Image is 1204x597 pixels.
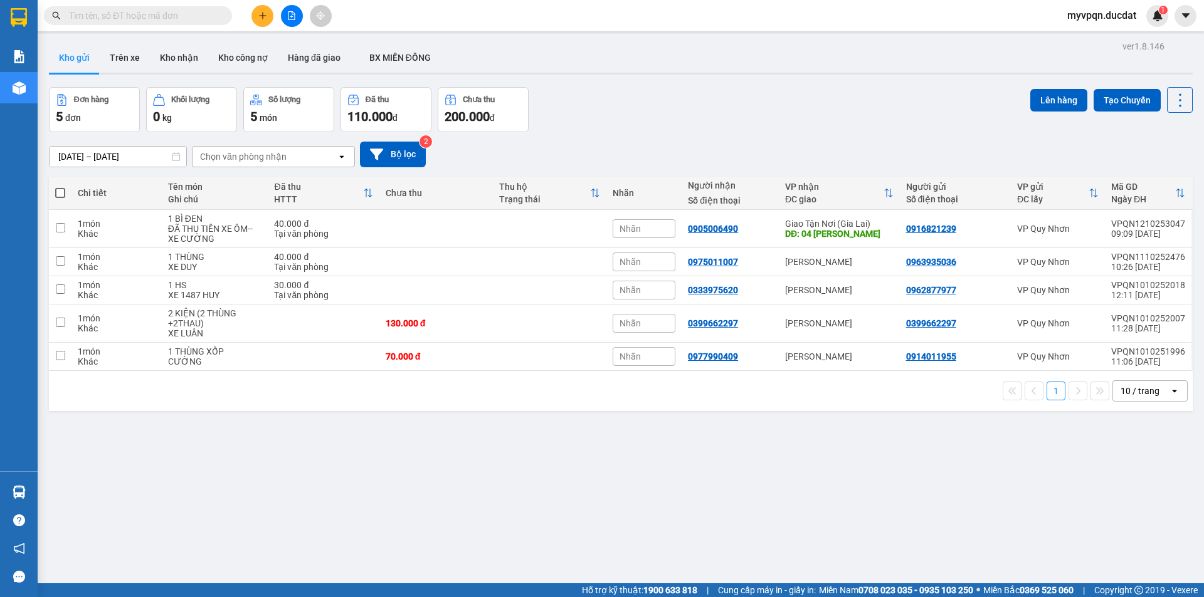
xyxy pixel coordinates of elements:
[1017,224,1099,234] div: VP Quy Nhơn
[360,142,426,167] button: Bộ lọc
[168,346,262,356] div: 1 THÙNG XỐP
[11,8,27,27] img: logo-vxr
[613,188,675,198] div: Nhãn
[13,514,25,526] span: question-circle
[162,113,172,123] span: kg
[274,262,372,272] div: Tại văn phòng
[718,583,816,597] span: Cung cấp máy in - giấy in:
[13,542,25,554] span: notification
[337,152,347,162] svg: open
[906,257,956,267] div: 0963935036
[1161,6,1165,14] span: 1
[785,318,894,328] div: [PERSON_NAME]
[13,485,26,499] img: warehouse-icon
[243,87,334,132] button: Số lượng5món
[493,177,606,210] th: Toggle SortBy
[50,147,186,167] input: Select a date range.
[168,308,262,328] div: 2 KIỆN (2 THÙNG +2THAU)
[78,219,155,229] div: 1 món
[1111,182,1175,192] div: Mã GD
[1105,177,1191,210] th: Toggle SortBy
[1111,290,1185,300] div: 12:11 [DATE]
[785,229,894,239] div: DĐ: 04 NGUYỄN VĂN CỪ
[785,257,894,267] div: [PERSON_NAME]
[13,50,26,63] img: solution-icon
[74,95,108,104] div: Đơn hàng
[274,290,372,300] div: Tại văn phòng
[1111,356,1185,366] div: 11:06 [DATE]
[268,95,300,104] div: Số lượng
[168,214,262,224] div: 1 BÌ ĐEN
[1030,89,1087,112] button: Lên hàng
[310,5,332,27] button: aim
[906,194,1005,204] div: Số điện thoại
[785,351,894,361] div: [PERSON_NAME]
[1017,182,1089,192] div: VP gửi
[1134,586,1143,594] span: copyright
[1111,346,1185,356] div: VPQN1010251996
[78,290,155,300] div: Khác
[251,5,273,27] button: plus
[250,109,257,124] span: 5
[1159,6,1168,14] sup: 1
[1121,385,1159,397] div: 10 / trang
[785,285,894,295] div: [PERSON_NAME]
[906,351,956,361] div: 0914011955
[688,285,738,295] div: 0333975620
[1094,89,1161,112] button: Tạo Chuyến
[78,229,155,239] div: Khác
[1180,10,1191,21] span: caret-down
[1020,585,1074,595] strong: 0369 525 060
[1017,257,1099,267] div: VP Quy Nhơn
[168,280,262,290] div: 1 HS
[78,346,155,356] div: 1 món
[49,87,140,132] button: Đơn hàng5đơn
[153,109,160,124] span: 0
[620,224,641,234] span: Nhãn
[499,194,590,204] div: Trạng thái
[1175,5,1196,27] button: caret-down
[78,313,155,323] div: 1 món
[490,113,495,123] span: đ
[78,323,155,333] div: Khác
[386,351,487,361] div: 70.000 đ
[146,87,237,132] button: Khối lượng0kg
[983,583,1074,597] span: Miền Bắc
[78,280,155,290] div: 1 món
[779,177,900,210] th: Toggle SortBy
[171,95,209,104] div: Khối lượng
[499,182,590,192] div: Thu hộ
[582,583,697,597] span: Hỗ trợ kỹ thuật:
[150,43,208,73] button: Kho nhận
[906,182,1005,192] div: Người gửi
[65,113,81,123] span: đơn
[1111,313,1185,323] div: VPQN1010252007
[906,285,956,295] div: 0962877977
[78,262,155,272] div: Khác
[785,219,894,229] div: Giao Tận Nơi (Gia Lai)
[168,290,262,300] div: XE 1487 HUY
[274,280,372,290] div: 30.000 đ
[168,194,262,204] div: Ghi chú
[420,135,432,148] sup: 2
[688,257,738,267] div: 0975011007
[688,318,738,328] div: 0399662297
[274,219,372,229] div: 40.000 đ
[316,11,325,20] span: aim
[13,571,25,583] span: message
[620,351,641,361] span: Nhãn
[1111,262,1185,272] div: 10:26 [DATE]
[1111,252,1185,262] div: VPQN1110252476
[49,43,100,73] button: Kho gửi
[1122,39,1164,53] div: ver 1.8.146
[69,9,217,23] input: Tìm tên, số ĐT hoặc mã đơn
[52,11,61,20] span: search
[1111,323,1185,333] div: 11:28 [DATE]
[168,252,262,262] div: 1 THÙNG
[688,195,773,205] div: Số điện thoại
[1111,219,1185,229] div: VPQN1210253047
[445,109,490,124] span: 200.000
[463,95,495,104] div: Chưa thu
[688,351,738,361] div: 0977990409
[200,150,287,163] div: Chọn văn phòng nhận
